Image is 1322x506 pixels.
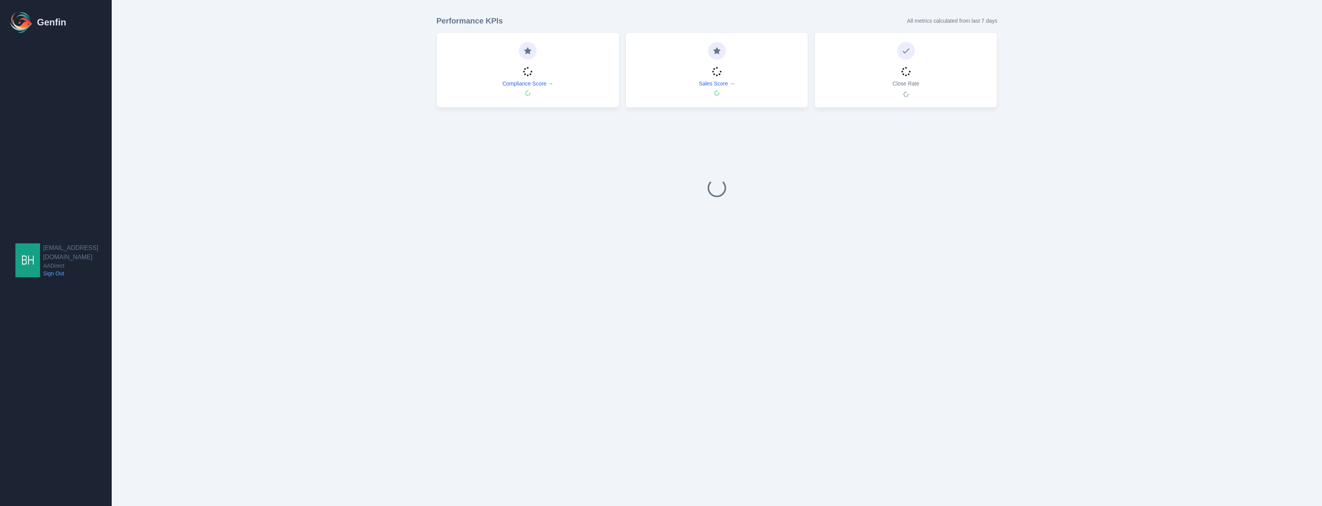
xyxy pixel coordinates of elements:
[893,80,919,87] p: Close Rate
[699,80,735,87] a: Sales Score →
[9,10,34,35] img: Logo
[502,80,553,87] a: Compliance Score →
[43,262,112,270] span: AADirect
[43,270,112,277] a: Sign Out
[907,17,997,25] p: All metrics calculated from last 7 days
[436,15,503,26] h3: Performance KPIs
[15,243,40,277] img: bhackett@aadirect.com
[43,243,112,262] h2: [EMAIL_ADDRESS][DOMAIN_NAME]
[37,16,66,28] h1: Genfin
